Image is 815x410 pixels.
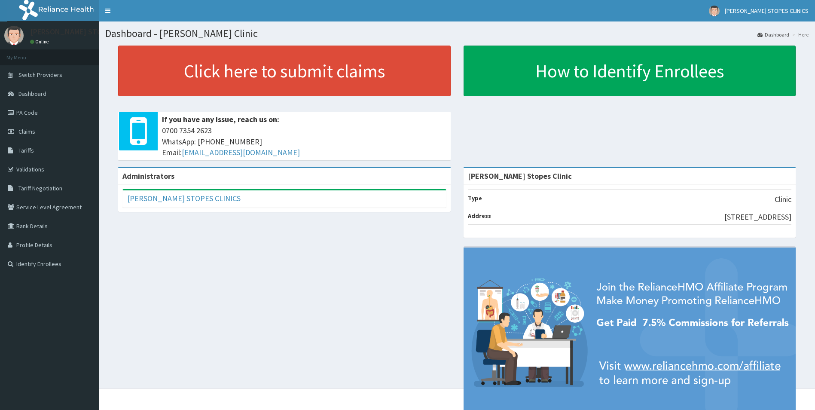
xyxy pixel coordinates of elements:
b: If you have any issue, reach us on: [162,114,279,124]
a: Online [30,39,51,45]
a: Click here to submit claims [118,46,451,96]
li: Here [790,31,809,38]
strong: [PERSON_NAME] Stopes Clinic [468,171,572,181]
span: [PERSON_NAME] STOPES CLINICS [725,7,809,15]
b: Administrators [122,171,174,181]
a: [EMAIL_ADDRESS][DOMAIN_NAME] [182,147,300,157]
span: Tariff Negotiation [18,184,62,192]
b: Type [468,194,482,202]
span: Switch Providers [18,71,62,79]
span: Dashboard [18,90,46,98]
b: Address [468,212,491,220]
span: 0700 7354 2623 WhatsApp: [PHONE_NUMBER] Email: [162,125,446,158]
p: Clinic [775,194,791,205]
img: User Image [4,26,24,45]
p: [PERSON_NAME] STOPES CLINICS [30,28,143,36]
h1: Dashboard - [PERSON_NAME] Clinic [105,28,809,39]
a: Dashboard [757,31,789,38]
span: Tariffs [18,147,34,154]
a: How to Identify Enrollees [464,46,796,96]
a: [PERSON_NAME] STOPES CLINICS [127,193,241,203]
img: User Image [709,6,720,16]
p: [STREET_ADDRESS] [724,211,791,223]
span: Claims [18,128,35,135]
